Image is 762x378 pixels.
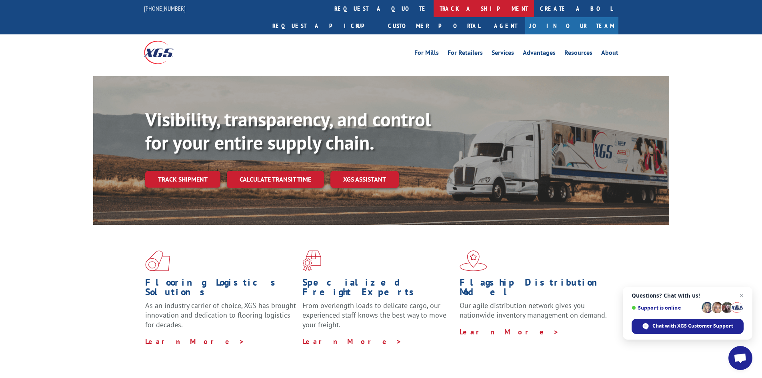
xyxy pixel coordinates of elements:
[492,50,514,58] a: Services
[145,250,170,271] img: xgs-icon-total-supply-chain-intelligence-red
[632,292,744,299] span: Questions? Chat with us!
[145,337,245,346] a: Learn More >
[460,301,607,320] span: Our agile distribution network gives you nationwide inventory management on demand.
[302,250,321,271] img: xgs-icon-focused-on-flooring-red
[460,250,487,271] img: xgs-icon-flagship-distribution-model-red
[460,278,611,301] h1: Flagship Distribution Model
[652,322,733,330] span: Chat with XGS Customer Support
[144,4,186,12] a: [PHONE_NUMBER]
[448,50,483,58] a: For Retailers
[227,171,324,188] a: Calculate transit time
[632,319,744,334] div: Chat with XGS Customer Support
[728,346,752,370] div: Open chat
[564,50,592,58] a: Resources
[302,278,454,301] h1: Specialized Freight Experts
[414,50,439,58] a: For Mills
[145,301,296,329] span: As an industry carrier of choice, XGS has brought innovation and dedication to flooring logistics...
[145,171,220,188] a: Track shipment
[302,301,454,336] p: From overlength loads to delicate cargo, our experienced staff knows the best way to move your fr...
[525,17,618,34] a: Join Our Team
[737,291,746,300] span: Close chat
[330,171,399,188] a: XGS ASSISTANT
[302,337,402,346] a: Learn More >
[145,278,296,301] h1: Flooring Logistics Solutions
[266,17,382,34] a: Request a pickup
[145,107,431,155] b: Visibility, transparency, and control for your entire supply chain.
[486,17,525,34] a: Agent
[523,50,556,58] a: Advantages
[632,305,699,311] span: Support is online
[460,327,559,336] a: Learn More >
[382,17,486,34] a: Customer Portal
[601,50,618,58] a: About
